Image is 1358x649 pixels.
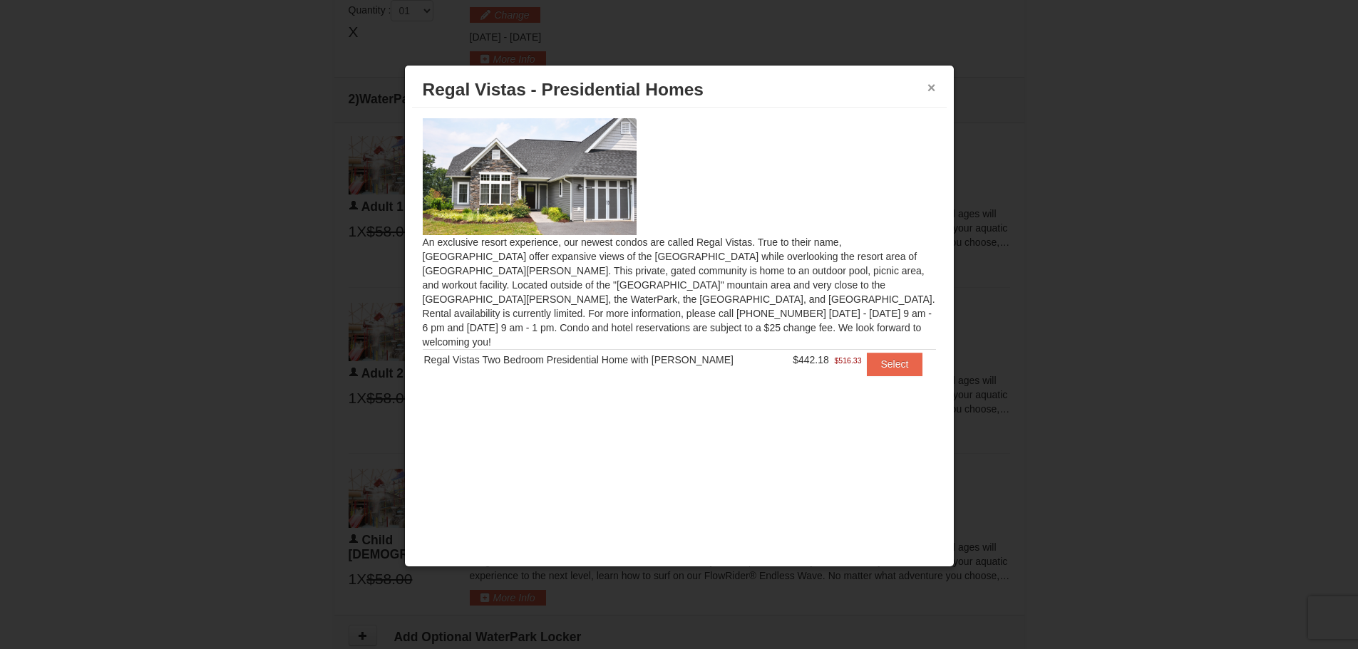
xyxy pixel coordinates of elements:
[835,353,862,368] span: $516.33
[867,353,923,375] button: Select
[424,353,780,367] div: Regal Vistas Two Bedroom Presidential Home with [PERSON_NAME]
[927,81,936,95] button: ×
[793,354,829,365] span: $442.18
[423,80,704,99] span: Regal Vistas - Presidential Homes
[412,108,947,404] div: An exclusive resort experience, our newest condos are called Regal Vistas. True to their name, [G...
[423,118,637,235] img: 19218991-1-902409a9.jpg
